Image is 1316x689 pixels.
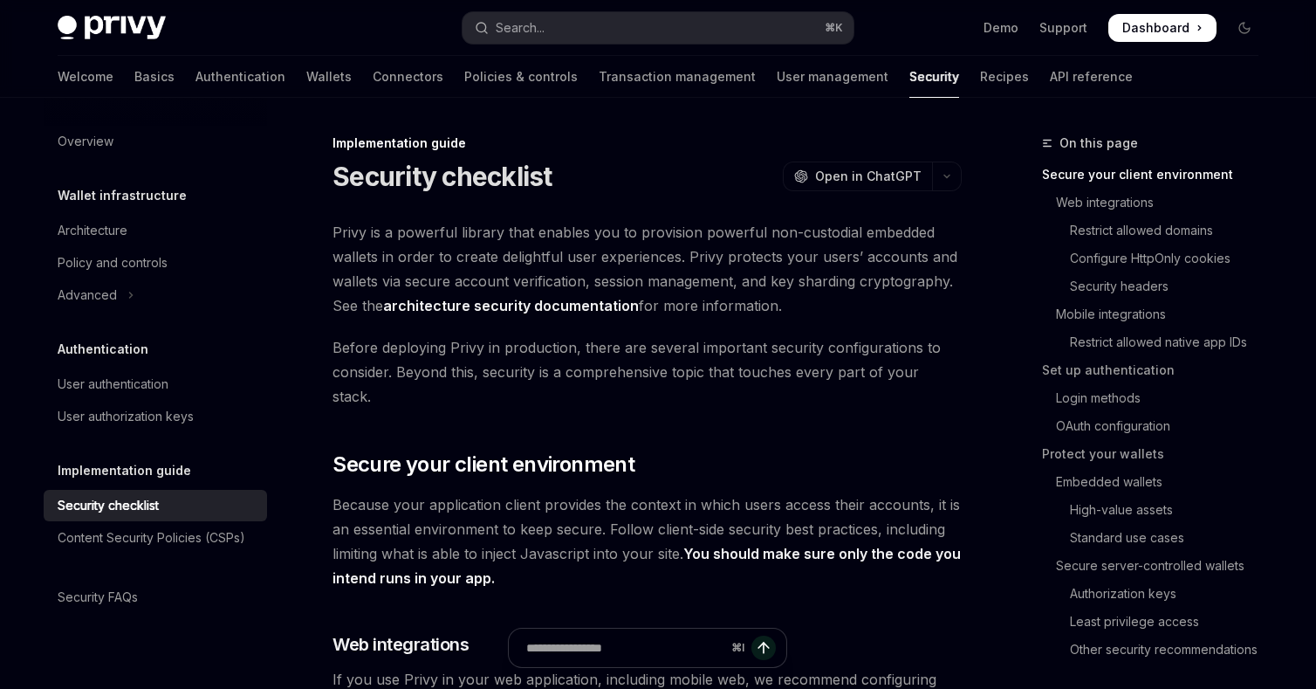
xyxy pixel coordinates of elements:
[44,582,267,613] a: Security FAQs
[332,335,962,409] span: Before deploying Privy in production, there are several important security configurations to cons...
[44,126,267,157] a: Overview
[383,297,639,315] a: architecture security documentation
[373,56,443,98] a: Connectors
[1042,356,1272,384] a: Set up authentication
[1108,14,1217,42] a: Dashboard
[58,220,127,241] div: Architecture
[526,629,724,667] input: Ask a question...
[815,168,922,185] span: Open in ChatGPT
[58,285,117,306] div: Advanced
[134,56,175,98] a: Basics
[1042,412,1272,440] a: OAuth configuration
[1042,468,1272,496] a: Embedded wallets
[1042,189,1272,217] a: Web integrations
[306,56,352,98] a: Wallets
[1230,14,1258,42] button: Toggle dark mode
[496,17,545,38] div: Search...
[195,56,285,98] a: Authentication
[1122,19,1189,37] span: Dashboard
[58,460,191,481] h5: Implementation guide
[825,21,843,35] span: ⌘ K
[332,220,962,318] span: Privy is a powerful library that enables you to provision powerful non-custodial embedded wallets...
[777,56,888,98] a: User management
[58,16,166,40] img: dark logo
[58,587,138,608] div: Security FAQs
[1042,552,1272,580] a: Secure server-controlled wallets
[58,185,187,206] h5: Wallet infrastructure
[58,527,245,548] div: Content Security Policies (CSPs)
[1042,580,1272,608] a: Authorization keys
[1042,608,1272,636] a: Least privilege access
[58,495,159,516] div: Security checklist
[58,374,168,395] div: User authentication
[783,162,932,191] button: Open in ChatGPT
[44,401,267,432] a: User authorization keys
[1042,245,1272,272] a: Configure HttpOnly cookies
[1042,524,1272,552] a: Standard use cases
[44,215,267,246] a: Architecture
[332,493,962,590] span: Because your application client provides the context in which users access their accounts, it is ...
[1042,440,1272,468] a: Protect your wallets
[44,247,267,279] a: Policy and controls
[332,161,552,192] h1: Security checklist
[58,252,168,273] div: Policy and controls
[1050,56,1133,98] a: API reference
[909,56,959,98] a: Security
[1042,300,1272,328] a: Mobile integrations
[58,339,148,360] h5: Authentication
[1042,496,1272,524] a: High-value assets
[1042,384,1272,412] a: Login methods
[44,279,267,311] button: Toggle Advanced section
[58,406,194,427] div: User authorization keys
[1042,217,1272,245] a: Restrict allowed domains
[980,56,1029,98] a: Recipes
[332,134,962,152] div: Implementation guide
[44,490,267,521] a: Security checklist
[1042,161,1272,189] a: Secure your client environment
[58,131,113,152] div: Overview
[599,56,756,98] a: Transaction management
[44,522,267,554] a: Content Security Policies (CSPs)
[58,56,113,98] a: Welcome
[1042,328,1272,356] a: Restrict allowed native app IDs
[1039,19,1087,37] a: Support
[984,19,1018,37] a: Demo
[1042,272,1272,300] a: Security headers
[1059,133,1138,154] span: On this page
[463,12,853,44] button: Open search
[751,636,776,660] button: Send message
[1042,636,1272,664] a: Other security recommendations
[44,369,267,400] a: User authentication
[464,56,578,98] a: Policies & controls
[332,451,634,479] span: Secure your client environment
